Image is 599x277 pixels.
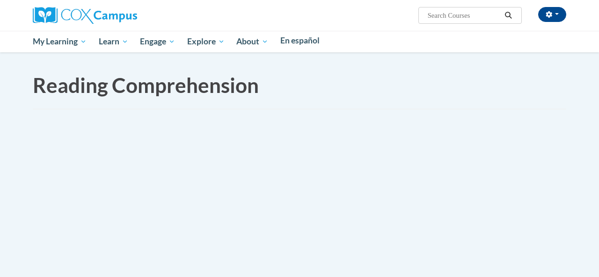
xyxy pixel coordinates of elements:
[99,36,128,47] span: Learn
[187,36,225,47] span: Explore
[274,31,326,50] a: En español
[504,12,513,19] i: 
[236,36,268,47] span: About
[93,31,134,52] a: Learn
[538,7,566,22] button: Account Settings
[502,10,516,21] button: Search
[134,31,181,52] a: Engage
[27,31,93,52] a: My Learning
[280,36,320,45] span: En español
[33,36,87,47] span: My Learning
[33,7,137,24] img: Cox Campus
[33,11,137,19] a: Cox Campus
[33,73,259,97] span: Reading Comprehension
[427,10,502,21] input: Search Courses
[26,31,573,52] div: Main menu
[231,31,275,52] a: About
[140,36,175,47] span: Engage
[181,31,231,52] a: Explore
